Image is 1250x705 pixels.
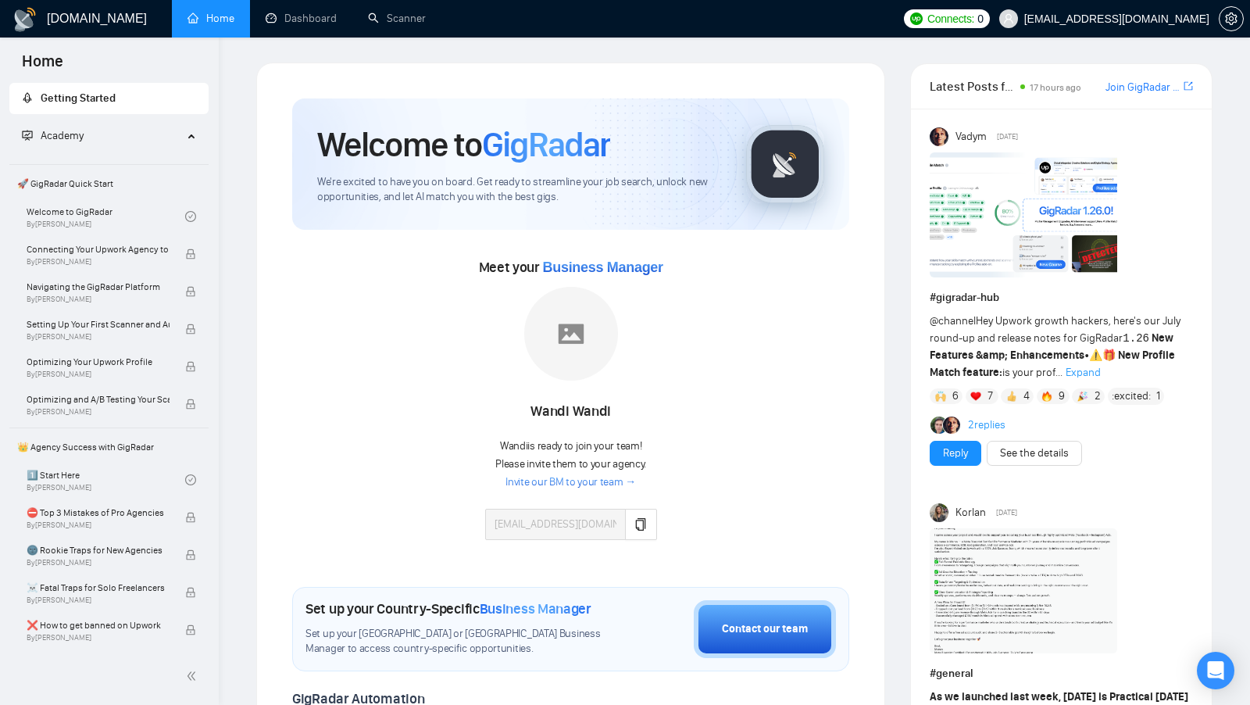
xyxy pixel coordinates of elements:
[9,50,76,83] span: Home
[1219,6,1244,31] button: setting
[952,388,959,404] span: 6
[185,211,196,222] span: check-circle
[910,13,923,25] img: upwork-logo.png
[505,475,636,490] a: Invite our BM to your team →
[27,370,170,379] span: By [PERSON_NAME]
[185,399,196,410] span: lock
[1077,391,1088,402] img: 🎉
[185,624,196,635] span: lock
[930,314,976,327] span: @channel
[930,127,948,146] img: Vadym
[1219,13,1244,25] a: setting
[1041,391,1052,402] img: 🔥
[41,91,116,105] span: Getting Started
[27,199,185,234] a: Welcome to GigRadarBy[PERSON_NAME]
[27,242,170,257] span: Connecting Your Upwork Agency to GigRadar
[930,665,1193,682] h1: # general
[1003,13,1014,24] span: user
[1197,652,1234,689] div: Open Intercom Messenger
[185,249,196,259] span: lock
[185,512,196,523] span: lock
[27,317,170,332] span: Setting Up Your First Scanner and Auto-Bidder
[500,439,641,453] span: Wandi is ready to join your team!
[27,505,170,521] span: ⛔ Top 3 Mistakes of Pro Agencies
[930,441,981,466] button: Reply
[987,388,993,404] span: 7
[185,286,196,297] span: lock
[27,279,170,295] span: Navigating the GigRadar Platform
[1184,79,1193,94] a: export
[1030,82,1081,93] span: 17 hours ago
[41,129,84,142] span: Academy
[1066,366,1101,379] span: Expand
[930,314,1180,379] span: Hey Upwork growth hackers, here's our July round-up and release notes for GigRadar • is your prof...
[27,257,170,267] span: By [PERSON_NAME]
[27,617,170,633] span: ❌ How to get banned on Upwork
[1220,13,1243,25] span: setting
[480,600,591,617] span: Business Manager
[1112,388,1151,405] span: :excited:
[722,621,808,638] div: Contact our team
[930,503,948,522] img: Korlan
[368,12,426,25] a: searchScanner
[970,391,981,402] img: ❤️
[186,668,202,684] span: double-left
[955,504,986,521] span: Korlan
[987,441,1082,466] button: See the details
[930,77,1015,96] span: Latest Posts from the GigRadar Community
[977,10,984,27] span: 0
[1089,349,1102,362] span: ⚠️
[22,130,33,141] span: fund-projection-screen
[22,129,84,142] span: Academy
[479,259,663,276] span: Meet your
[968,417,1005,433] a: 2replies
[27,580,170,596] span: ☠️ Fatal Traps for Solo Freelancers
[27,596,170,605] span: By [PERSON_NAME]
[185,324,196,335] span: lock
[22,92,33,103] span: rocket
[930,417,948,434] img: Alex B
[485,399,657,425] div: Wandi Wandi
[317,123,610,166] h1: Welcome to
[930,528,1117,653] img: F09B4B43NK0-Manav%20Gupta%20-%20proposal.png
[1000,445,1069,462] a: See the details
[27,354,170,370] span: Optimizing Your Upwork Profile
[495,457,646,471] span: Please invite them to your agency.
[27,295,170,304] span: By [PERSON_NAME]
[746,125,824,203] img: gigradar-logo.png
[1095,388,1101,404] span: 2
[482,123,610,166] span: GigRadar
[27,558,170,567] span: By [PERSON_NAME]
[1006,391,1017,402] img: 👍
[27,392,170,407] span: Optimizing and A/B Testing Your Scanner for Better Results
[543,259,663,275] span: Business Manager
[185,474,196,485] span: check-circle
[930,289,1193,306] h1: # gigradar-hub
[266,12,337,25] a: dashboardDashboard
[27,332,170,342] span: By [PERSON_NAME]
[943,445,968,462] a: Reply
[996,506,1017,520] span: [DATE]
[27,463,185,497] a: 1️⃣ Start HereBy[PERSON_NAME]
[524,287,618,381] img: placeholder.png
[185,549,196,560] span: lock
[27,542,170,558] span: 🌚 Rookie Traps for New Agencies
[927,10,974,27] span: Connects:
[11,431,207,463] span: 👑 Agency Success with GigRadar
[1184,80,1193,92] span: export
[930,152,1117,277] img: F09AC4U7ATU-image.png
[27,633,170,642] span: By [PERSON_NAME]
[1123,332,1149,345] code: 1.26
[317,175,721,205] span: We're excited to have you on board. Get ready to streamline your job search, unlock new opportuni...
[12,7,37,32] img: logo
[305,627,616,657] span: Set up your [GEOGRAPHIC_DATA] or [GEOGRAPHIC_DATA] Business Manager to access country-specific op...
[11,168,207,199] span: 🚀 GigRadar Quick Start
[694,600,836,658] button: Contact our team
[930,690,1188,703] strong: As we launched last week, [DATE] is Practical [DATE]
[1102,349,1116,362] span: 🎁
[185,587,196,598] span: lock
[27,407,170,417] span: By [PERSON_NAME]
[625,509,656,540] button: copy
[9,83,209,114] li: Getting Started
[1105,79,1180,96] a: Join GigRadar Slack Community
